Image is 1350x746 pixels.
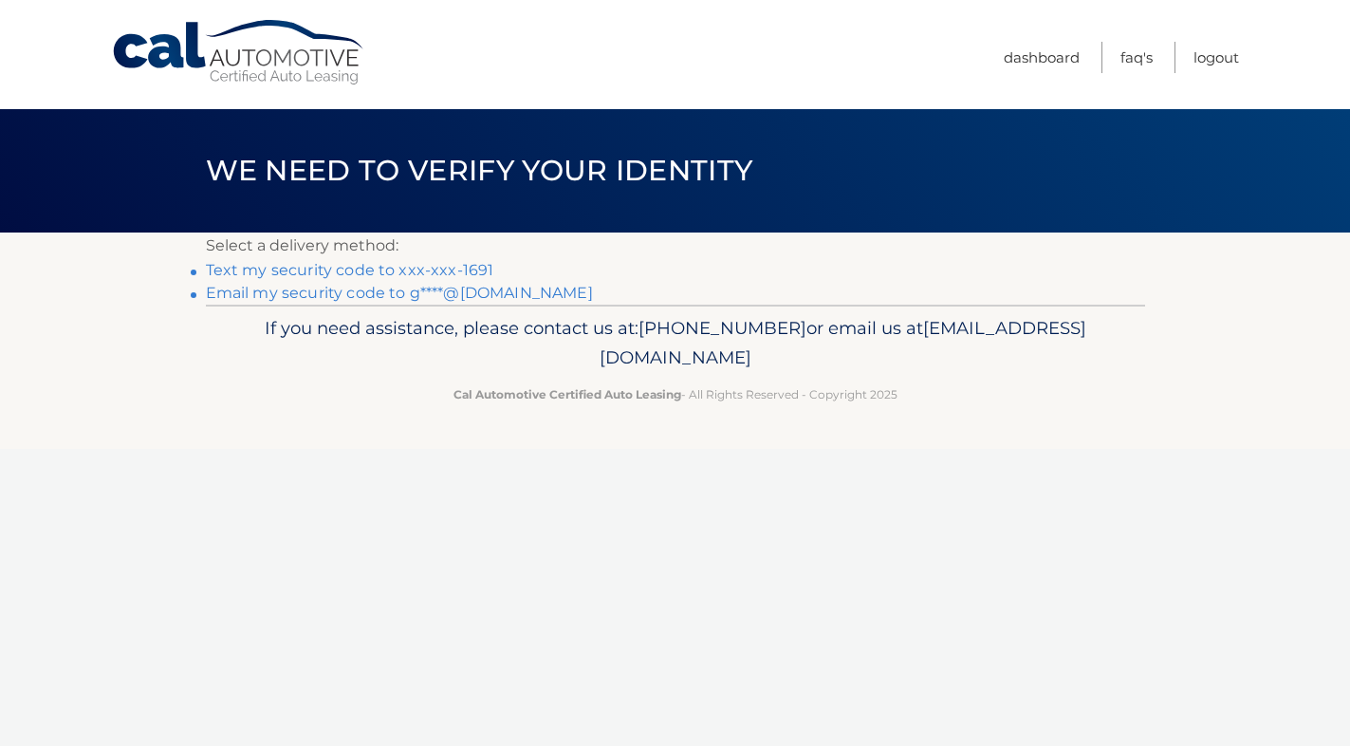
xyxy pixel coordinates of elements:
a: FAQ's [1120,42,1153,73]
strong: Cal Automotive Certified Auto Leasing [453,387,681,401]
a: Email my security code to g****@[DOMAIN_NAME] [206,284,593,302]
p: - All Rights Reserved - Copyright 2025 [218,384,1133,404]
a: Cal Automotive [111,19,367,86]
a: Text my security code to xxx-xxx-1691 [206,261,494,279]
span: [PHONE_NUMBER] [638,317,806,339]
span: We need to verify your identity [206,153,753,188]
p: Select a delivery method: [206,233,1145,259]
p: If you need assistance, please contact us at: or email us at [218,313,1133,374]
a: Dashboard [1004,42,1080,73]
a: Logout [1193,42,1239,73]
